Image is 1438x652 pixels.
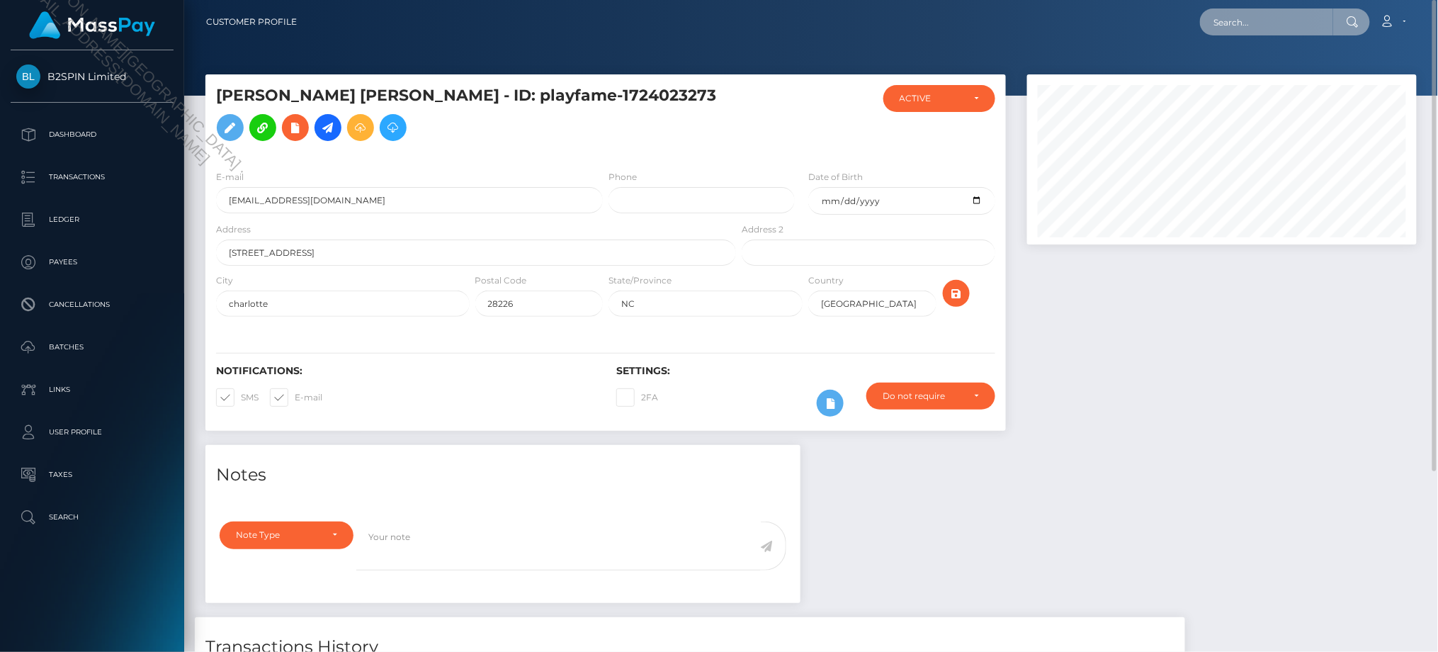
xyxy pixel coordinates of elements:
button: Note Type [220,522,353,549]
a: Initiate Payout [315,114,341,141]
p: Batches [16,337,168,358]
h6: Notifications: [216,365,595,377]
label: Phone [608,171,637,184]
a: Dashboard [11,117,174,152]
div: ACTIVE [900,93,963,104]
a: User Profile [11,415,174,450]
button: Do not require [866,383,995,410]
p: Search [16,507,168,528]
label: City [216,274,233,287]
label: 2FA [616,388,658,407]
label: Date of Birth [808,171,863,184]
a: Transactions [11,159,174,195]
p: Dashboard [16,124,168,145]
a: Ledger [11,202,174,237]
a: Taxes [11,457,174,493]
button: ACTIVE [883,85,995,112]
a: Search [11,500,174,535]
img: B2SPIN Limited [16,64,40,89]
label: State/Province [608,274,672,287]
p: Ledger [16,209,168,230]
a: Links [11,372,174,407]
a: Payees [11,244,174,280]
p: Transactions [16,167,168,188]
a: Customer Profile [206,7,297,37]
h6: Settings: [616,365,995,377]
label: Postal Code [475,274,527,287]
h4: Notes [216,463,790,488]
img: MassPay Logo [29,11,155,39]
h5: [PERSON_NAME] [PERSON_NAME] - ID: playfame-1724023273 [216,85,728,148]
label: SMS [216,388,259,407]
input: Search... [1200,9,1333,35]
p: Cancellations [16,294,168,315]
div: Do not require [883,390,963,402]
a: Cancellations [11,287,174,322]
label: E-mail [270,388,322,407]
span: B2SPIN Limited [11,70,174,83]
p: Payees [16,252,168,273]
div: Note Type [236,529,321,541]
p: User Profile [16,422,168,443]
p: Links [16,379,168,400]
label: Address [216,223,251,236]
label: Address 2 [742,223,783,236]
label: E-mail [216,171,244,184]
a: Batches [11,330,174,365]
p: Taxes [16,464,168,485]
label: Country [808,274,844,287]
